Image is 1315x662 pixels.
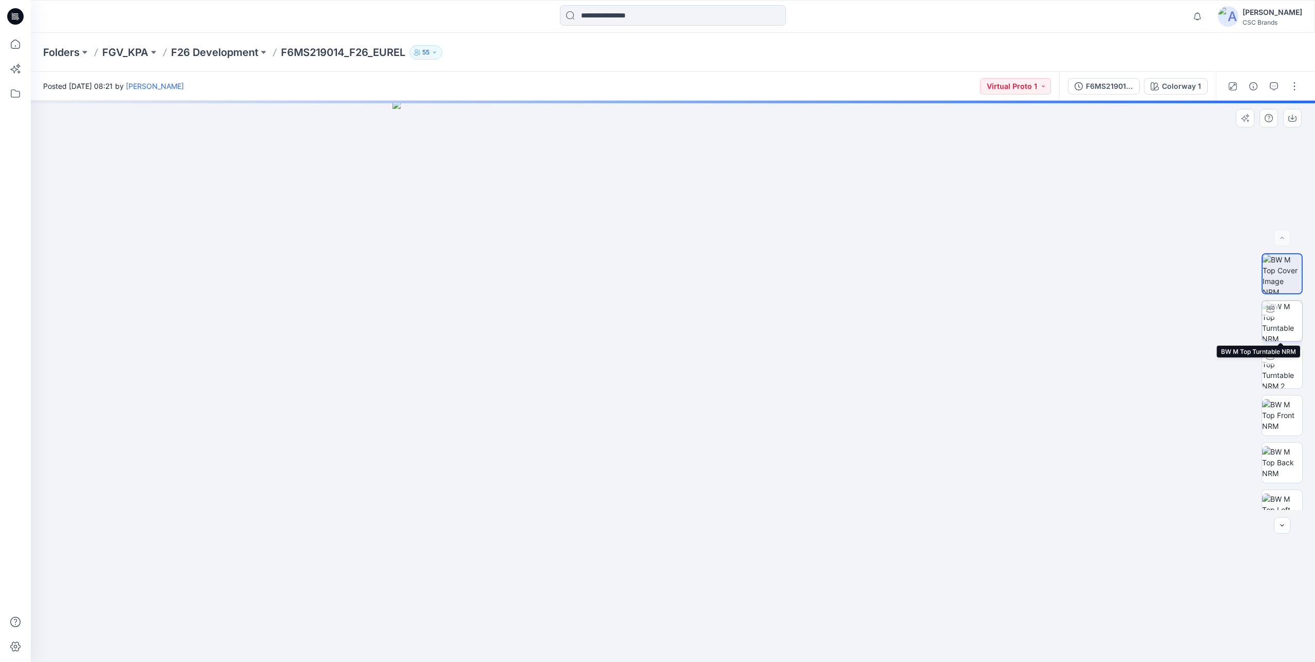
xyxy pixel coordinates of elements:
a: Folders [43,45,80,60]
img: BW M Top Cover Image NRM [1263,254,1302,293]
span: Posted [DATE] 08:21 by [43,81,184,91]
p: 55 [422,47,429,58]
p: F6MS219014_F26_EUREL [281,45,405,60]
img: BW M Top Turntable NRM [1262,301,1302,341]
div: CSC Brands [1243,18,1302,26]
button: F6MS219014_F26_EUREL_VP1 [1068,78,1140,94]
button: Colorway 1 [1144,78,1208,94]
a: FGV_KPA [102,45,148,60]
a: [PERSON_NAME] [126,82,184,90]
div: F6MS219014_F26_EUREL_VP1 [1086,81,1133,92]
img: BW M Top Front NRM [1262,399,1302,431]
div: Colorway 1 [1162,81,1201,92]
img: avatar [1218,6,1238,27]
img: eyJhbGciOiJIUzI1NiIsImtpZCI6IjAiLCJzbHQiOiJzZXMiLCJ0eXAiOiJKV1QifQ.eyJkYXRhIjp7InR5cGUiOiJzdG9yYW... [392,101,954,662]
button: Details [1245,78,1262,94]
a: F26 Development [171,45,258,60]
img: BW M Top Back NRM [1262,446,1302,479]
img: BW M Top Turntable NRM 2 [1262,348,1302,388]
div: [PERSON_NAME] [1243,6,1302,18]
button: 55 [409,45,442,60]
img: BW M Top Left NRM [1262,494,1302,526]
